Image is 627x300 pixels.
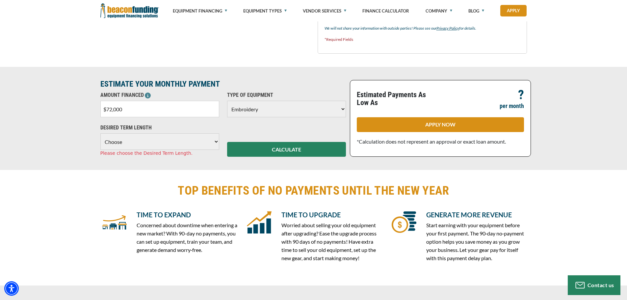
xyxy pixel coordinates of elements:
p: AMOUNT FINANCED [100,91,219,99]
img: icon [247,210,272,234]
a: Apply [500,5,527,16]
a: APPLY NOW [357,117,524,132]
span: *Calculation does not represent an approval or exact loan amount. [357,138,506,145]
span: Start earning with your equipment before your first payment. The 90‑day no‑payment option helps y... [426,222,524,261]
p: Estimated Payments As Low As [357,91,436,107]
span: Worried about selling your old equipment after upgrading? Ease the upgrade process with 90 days o... [281,222,377,261]
button: Contact us [568,275,620,295]
span: Contact us [588,282,614,288]
div: Please choose the Desired Term Length. [100,150,219,157]
h2: TOP BENEFITS OF NO PAYMENTS UNTIL THE NEW YEAR [100,183,527,198]
p: ESTIMATE YOUR MONTHLY PAYMENT [100,80,346,88]
h5: TIME TO EXPAND [137,210,237,220]
div: Accessibility Menu [4,281,19,296]
p: per month [500,102,524,110]
button: CALCULATE [227,142,346,157]
span: Concerned about downtime when entering a new market? With 90-day no payments, you can set up equi... [137,222,237,253]
p: *Required Fields [325,36,520,43]
img: icon [102,210,127,234]
input: $ [100,101,219,117]
h5: TIME TO UPGRADE [281,210,382,220]
img: icon [392,210,416,234]
p: DESIRED TERM LENGTH [100,124,219,132]
h5: GENERATE MORE REVENUE [426,210,527,220]
p: We will not share your information with outside parties! Please see our for details. [325,24,520,32]
p: ? [518,91,524,99]
p: TYPE OF EQUIPMENT [227,91,346,99]
a: Privacy Policy [436,26,459,31]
